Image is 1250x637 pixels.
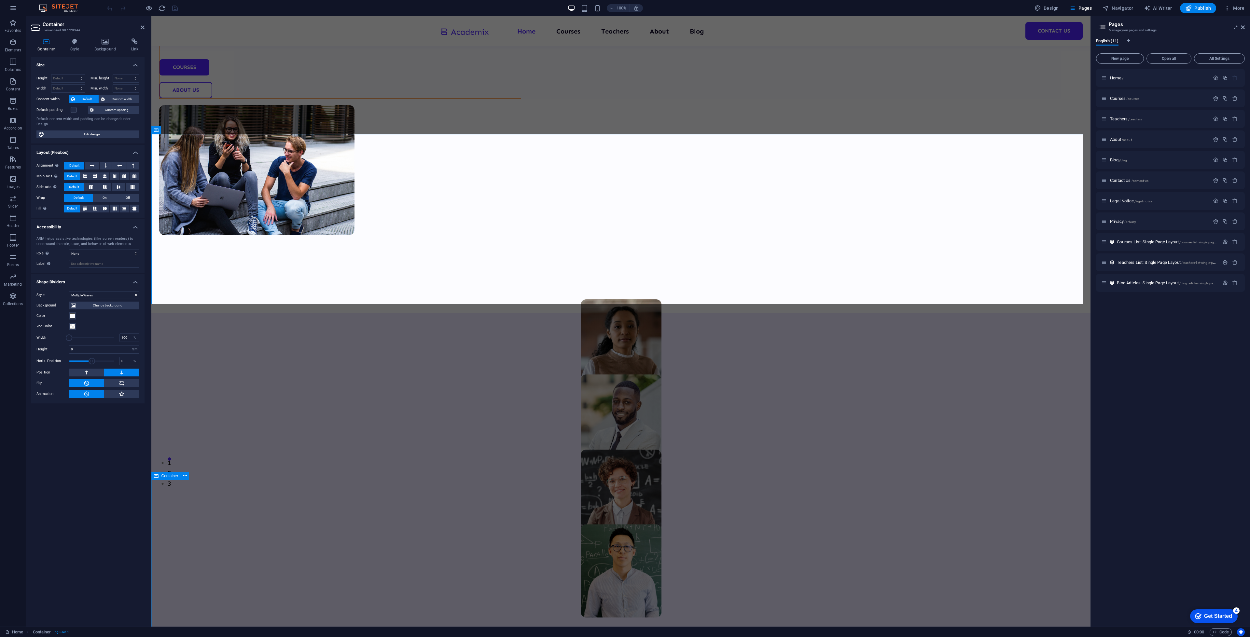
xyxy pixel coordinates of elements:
p: Boxes [8,106,19,111]
label: Color [36,312,69,320]
div: This layout is used as a template for all items (e.g. a blog post) of this collection. The conten... [1109,280,1115,286]
p: Header [7,223,20,228]
button: New page [1096,53,1144,64]
div: Home/ [1108,76,1210,80]
span: /blog [1119,158,1127,162]
span: Click to open page [1110,116,1142,121]
span: /privacy [1124,220,1136,224]
p: Collections [3,301,23,306]
p: Slider [8,204,18,209]
div: Settings [1222,260,1228,265]
span: /about [1122,138,1132,142]
label: Flip [36,379,69,387]
span: Pages [1069,5,1092,11]
div: Design (Ctrl+Alt+Y) [1032,3,1062,13]
button: Change background [69,302,139,309]
div: Get Started [19,7,47,13]
span: : [1199,630,1200,634]
label: Wrap [36,194,64,202]
a: Click to cancel selection. Double-click to open Pages [5,628,23,636]
button: Custom width [99,95,139,103]
div: Get Started 4 items remaining, 20% complete [5,3,53,17]
button: Code [1210,628,1232,636]
div: Default content width and padding can be changed under Design. [36,116,139,127]
div: Settings [1213,178,1218,183]
span: Custom spacing [96,106,137,114]
div: Teachers List: Single Page Layout/teachers-list-single-page-layout [1115,260,1219,264]
div: Settings [1213,75,1218,81]
label: Width [36,87,51,90]
span: All Settings [1197,57,1242,61]
span: More [1224,5,1244,11]
p: Content [6,87,20,92]
h4: Size [31,57,145,69]
h2: Container [43,21,145,27]
span: English (11) [1096,37,1118,46]
h4: Background [88,38,125,52]
span: On [103,194,107,202]
span: Click to select. Double-click to edit [33,628,51,636]
div: Remove [1232,198,1238,204]
span: Default [69,183,79,191]
button: Publish [1180,3,1216,13]
span: Click to open page [1117,260,1228,265]
span: Default [69,162,79,169]
label: Fill [36,205,64,212]
i: On resize automatically adjust zoom level to fit chosen device. [633,5,639,11]
label: Background [36,302,69,309]
h4: Link [125,38,145,52]
div: Remove [1232,280,1238,286]
div: Remove [1232,219,1238,224]
span: Code [1213,628,1229,636]
div: Duplicate [1222,96,1228,101]
span: Default [67,172,77,180]
span: /courses-list-single-page-layout [1179,240,1226,244]
span: Default [67,205,77,212]
button: Off [116,194,139,202]
span: /contact-us [1132,179,1149,183]
label: Position [36,369,69,376]
nav: breadcrumb [33,628,69,636]
i: Reload page [158,5,166,12]
button: Click here to leave preview mode and continue editing [145,4,153,12]
label: Label [36,260,69,268]
div: Privacy/privacy [1108,219,1210,224]
span: Contact Us [1110,178,1148,183]
div: Duplicate [1222,157,1228,163]
label: Min. width [90,87,113,90]
div: Settings [1213,96,1218,101]
div: Settings [1213,157,1218,163]
p: Elements [5,47,21,53]
h4: Container [31,38,64,52]
span: Click to open page [1110,96,1139,101]
button: Default [64,205,80,212]
div: Settings [1213,198,1218,204]
button: 100% [607,4,630,12]
span: Default [74,194,84,202]
label: Horiz. Position [36,359,69,363]
span: /teachers [1128,117,1142,121]
div: Remove [1232,178,1238,183]
p: Features [5,165,21,170]
label: 2nd Color [36,322,69,330]
div: Duplicate [1222,178,1228,183]
label: Content width [36,95,69,103]
div: About/about [1108,137,1210,142]
h2: Pages [1109,21,1245,27]
h4: Accessibility [31,219,145,231]
span: Navigator [1103,5,1133,11]
span: Click to open page [1110,137,1132,142]
button: Default [69,95,99,103]
div: % [130,357,139,365]
span: /teachers-list-single-page-layout [1181,261,1229,264]
button: Default [64,194,93,202]
div: Settings [1222,239,1228,245]
span: Container [161,474,178,478]
button: Navigator [1100,3,1136,13]
div: Duplicate [1222,198,1228,204]
span: Publish [1185,5,1211,11]
label: Height [36,76,51,80]
p: Marketing [4,282,22,287]
p: Images [7,184,20,189]
span: /courses [1126,97,1139,101]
